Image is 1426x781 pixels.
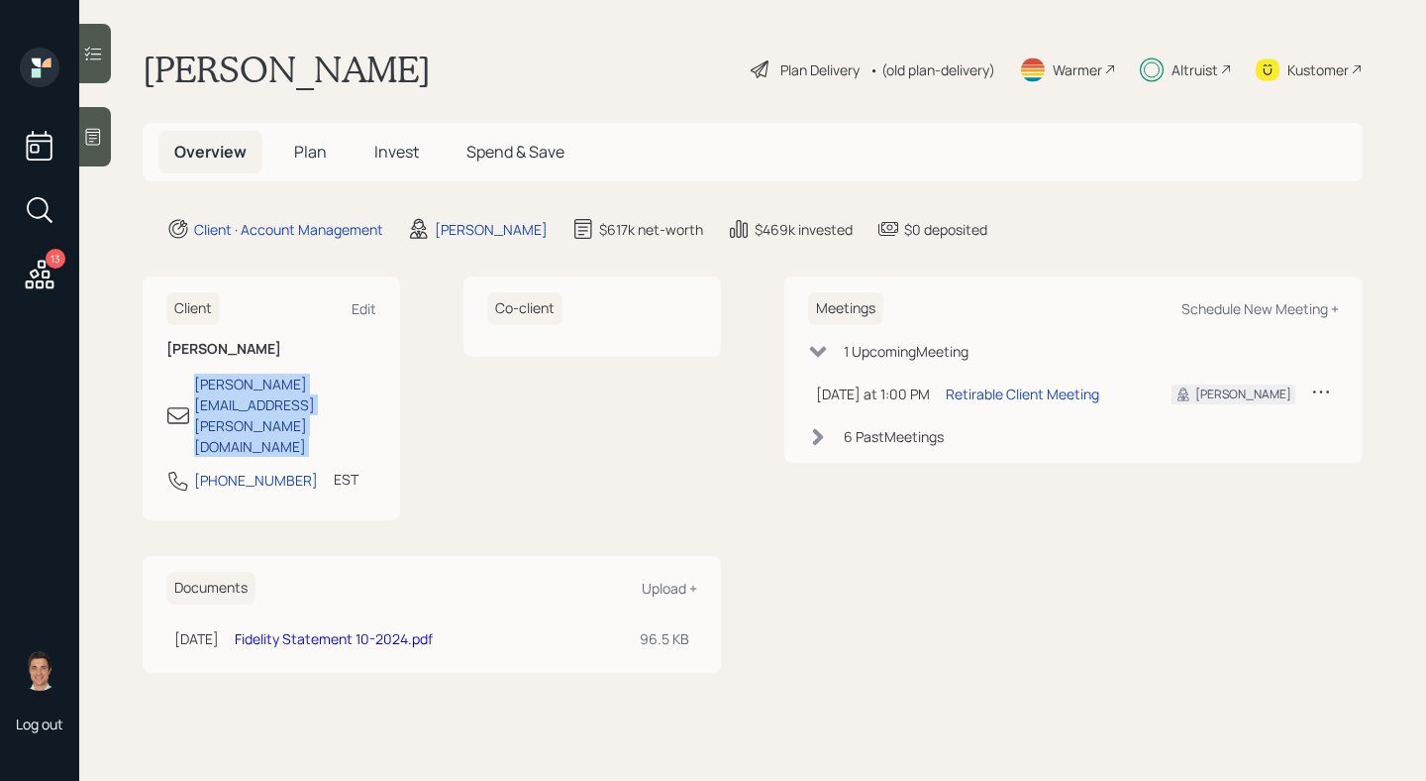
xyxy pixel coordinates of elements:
[194,219,383,240] div: Client · Account Management
[946,384,1099,404] div: Retirable Client Meeting
[904,219,987,240] div: $0 deposited
[20,651,59,691] img: tyler-end-headshot.png
[466,141,564,163] span: Spend & Save
[46,249,65,269] div: 13
[235,629,433,648] a: Fidelity Statement 10-2024.pdf
[194,374,376,457] div: [PERSON_NAME][EMAIL_ADDRESS][PERSON_NAME][DOMAIN_NAME]
[755,219,853,240] div: $469k invested
[808,292,883,325] h6: Meetings
[166,572,255,605] h6: Documents
[352,299,376,318] div: Edit
[194,470,318,491] div: [PHONE_NUMBER]
[780,59,860,80] div: Plan Delivery
[1287,59,1349,80] div: Kustomer
[642,579,697,598] div: Upload +
[816,384,930,404] div: [DATE] at 1:00 PM
[1171,59,1218,80] div: Altruist
[16,715,63,733] div: Log out
[844,426,944,447] div: 6 Past Meeting s
[1053,59,1102,80] div: Warmer
[1181,299,1339,318] div: Schedule New Meeting +
[1195,386,1291,403] div: [PERSON_NAME]
[599,219,703,240] div: $617k net-worth
[166,341,376,358] h6: [PERSON_NAME]
[844,341,968,362] div: 1 Upcoming Meeting
[174,628,219,649] div: [DATE]
[640,628,689,649] div: 96.5 KB
[174,141,247,163] span: Overview
[143,48,431,91] h1: [PERSON_NAME]
[374,141,419,163] span: Invest
[166,292,220,325] h6: Client
[869,59,995,80] div: • (old plan-delivery)
[294,141,327,163] span: Plan
[334,469,358,490] div: EST
[487,292,562,325] h6: Co-client
[435,219,548,240] div: [PERSON_NAME]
